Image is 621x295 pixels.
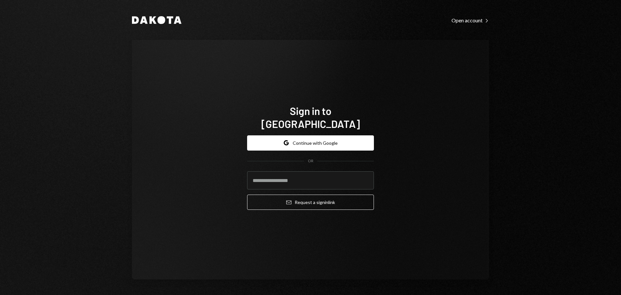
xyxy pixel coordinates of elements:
[308,158,313,164] div: OR
[247,104,374,130] h1: Sign in to [GEOGRAPHIC_DATA]
[452,17,489,24] a: Open account
[247,135,374,151] button: Continue with Google
[247,195,374,210] button: Request a signinlink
